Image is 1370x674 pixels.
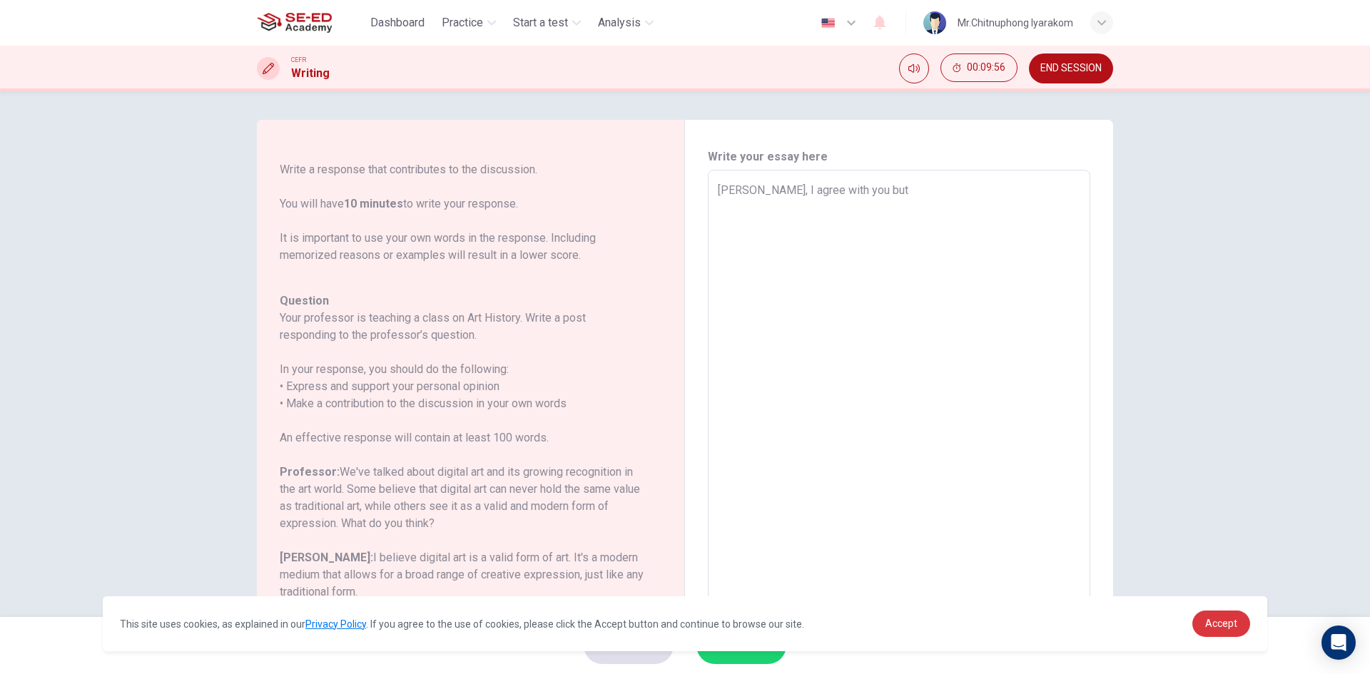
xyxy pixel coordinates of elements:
[305,618,366,630] a: Privacy Policy
[940,53,1018,83] div: Hide
[718,182,1080,635] textarea: [PERSON_NAME], I agree with you but
[280,310,644,344] h6: Your professor is teaching a class on Art History. Write a post responding to the professor’s que...
[899,53,929,83] div: Mute
[513,14,568,31] span: Start a test
[598,14,641,31] span: Analysis
[257,9,332,37] img: SE-ED Academy logo
[103,596,1267,651] div: cookieconsent
[365,10,430,36] button: Dashboard
[923,11,946,34] img: Profile picture
[280,549,644,601] h6: I believe digital art is a valid form of art. It's a modern medium that allows for a broad range ...
[280,464,644,532] h6: We've talked about digital art and its growing recognition in the art world. Some believe that di...
[819,18,837,29] img: en
[291,65,330,82] h1: Writing
[967,62,1005,73] span: 00:09:56
[442,14,483,31] span: Practice
[507,10,587,36] button: Start a test
[940,53,1018,82] button: 00:09:56
[280,551,373,564] b: [PERSON_NAME]:
[1321,626,1356,660] div: Open Intercom Messenger
[257,9,365,37] a: SE-ED Academy logo
[280,292,644,310] h6: Question
[120,618,804,630] span: This site uses cookies, as explained in our . If you agree to the use of cookies, please click th...
[436,10,502,36] button: Practice
[280,429,644,446] h6: An effective response will contain at least 100 words.
[280,76,644,264] p: For this task, you will read an online discussion. A professor has posted a question about a topi...
[280,361,644,412] h6: In your response, you should do the following: • Express and support your personal opinion • Make...
[344,197,403,210] b: 10 minutes
[708,148,1090,165] h6: Write your essay here
[280,465,340,479] b: Professor:
[1192,611,1250,637] a: dismiss cookie message
[280,58,644,281] h6: Directions
[370,14,425,31] span: Dashboard
[1040,63,1102,74] span: END SESSION
[291,55,306,65] span: CEFR
[1029,53,1113,83] button: END SESSION
[592,10,659,36] button: Analysis
[958,14,1073,31] div: Mr.Chitnuphong Iyarakom
[1205,618,1237,629] span: Accept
